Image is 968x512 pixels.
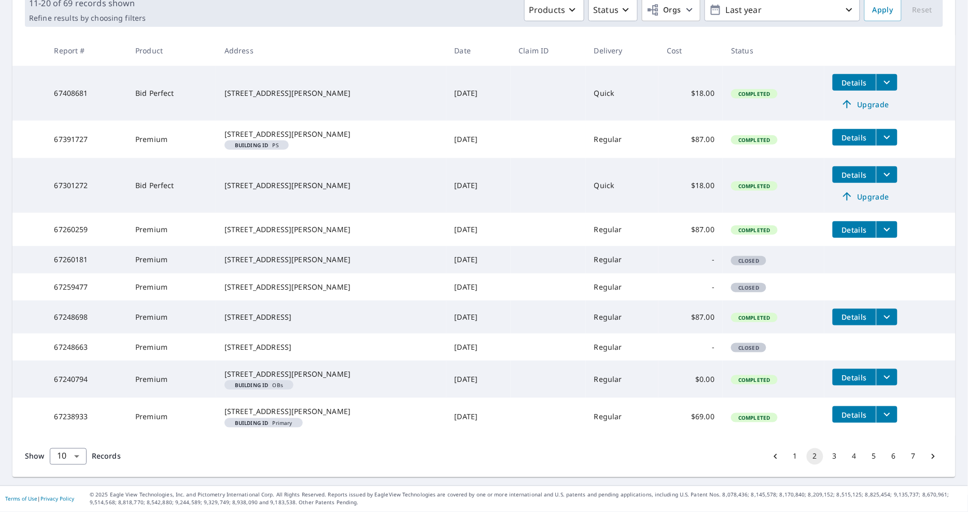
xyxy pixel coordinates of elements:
[658,301,723,334] td: $87.00
[90,491,963,507] p: © 2025 Eagle View Technologies, Inc. and Pictometry International Corp. All Rights Reserved. Repo...
[229,382,289,388] span: OBs
[216,35,446,66] th: Address
[235,143,269,148] em: Building ID
[586,121,659,158] td: Regular
[876,369,897,386] button: filesDropdownBtn-67240794
[46,121,127,158] td: 67391727
[229,143,285,148] span: PS
[46,334,127,361] td: 67248663
[905,448,922,465] button: Go to page 7
[92,451,121,461] span: Records
[833,74,876,91] button: detailsBtn-67408681
[839,190,891,203] span: Upgrade
[658,334,723,361] td: -
[586,301,659,334] td: Regular
[46,398,127,435] td: 67238933
[732,376,776,383] span: Completed
[839,410,870,420] span: Details
[732,314,776,321] span: Completed
[833,166,876,183] button: detailsBtn-67301272
[833,96,897,112] a: Upgrade
[127,361,216,398] td: Premium
[235,420,269,425] em: Building ID
[225,224,438,235] div: [STREET_ADDRESS][PERSON_NAME]
[446,121,511,158] td: [DATE]
[225,369,438,379] div: [STREET_ADDRESS][PERSON_NAME]
[46,35,127,66] th: Report #
[833,221,876,238] button: detailsBtn-67260259
[127,121,216,158] td: Premium
[833,188,897,205] a: Upgrade
[46,246,127,273] td: 67260181
[833,129,876,146] button: detailsBtn-67391727
[446,213,511,246] td: [DATE]
[767,448,784,465] button: Go to previous page
[658,398,723,435] td: $69.00
[833,369,876,386] button: detailsBtn-67240794
[876,74,897,91] button: filesDropdownBtn-67408681
[127,35,216,66] th: Product
[229,420,299,425] span: Primary
[732,136,776,144] span: Completed
[511,35,586,66] th: Claim ID
[50,442,87,471] div: 10
[446,158,511,213] td: [DATE]
[29,13,146,23] p: Refine results by choosing filters
[586,246,659,273] td: Regular
[732,257,765,264] span: Closed
[127,158,216,213] td: Bid Perfect
[225,342,438,352] div: [STREET_ADDRESS]
[586,274,659,301] td: Regular
[225,254,438,265] div: [STREET_ADDRESS][PERSON_NAME]
[876,129,897,146] button: filesDropdownBtn-67391727
[826,448,843,465] button: Go to page 3
[833,406,876,423] button: detailsBtn-67238933
[446,274,511,301] td: [DATE]
[46,66,127,121] td: 67408681
[50,448,87,465] div: Show 10 records
[25,451,45,461] span: Show
[127,398,216,435] td: Premium
[839,373,870,382] span: Details
[886,448,902,465] button: Go to page 6
[446,361,511,398] td: [DATE]
[866,448,882,465] button: Go to page 5
[127,66,216,121] td: Bid Perfect
[732,414,776,421] span: Completed
[127,246,216,273] td: Premium
[658,121,723,158] td: $87.00
[586,361,659,398] td: Regular
[5,496,74,502] p: |
[127,213,216,246] td: Premium
[658,158,723,213] td: $18.00
[225,406,438,417] div: [STREET_ADDRESS][PERSON_NAME]
[46,213,127,246] td: 67260259
[658,246,723,273] td: -
[658,213,723,246] td: $87.00
[586,66,659,121] td: Quick
[446,66,511,121] td: [DATE]
[876,406,897,423] button: filesDropdownBtn-67238933
[658,66,723,121] td: $18.00
[586,35,659,66] th: Delivery
[722,1,843,19] p: Last year
[766,448,943,465] nav: pagination navigation
[876,166,897,183] button: filesDropdownBtn-67301272
[839,170,870,180] span: Details
[235,382,269,388] em: Building ID
[5,495,37,503] a: Terms of Use
[225,129,438,139] div: [STREET_ADDRESS][PERSON_NAME]
[807,448,823,465] button: page 2
[658,274,723,301] td: -
[732,226,776,234] span: Completed
[127,274,216,301] td: Premium
[839,225,870,235] span: Details
[46,274,127,301] td: 67259477
[40,495,74,503] a: Privacy Policy
[225,312,438,322] div: [STREET_ADDRESS]
[787,448,804,465] button: Go to page 1
[873,4,893,17] span: Apply
[446,35,511,66] th: Date
[127,334,216,361] td: Premium
[846,448,863,465] button: Go to page 4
